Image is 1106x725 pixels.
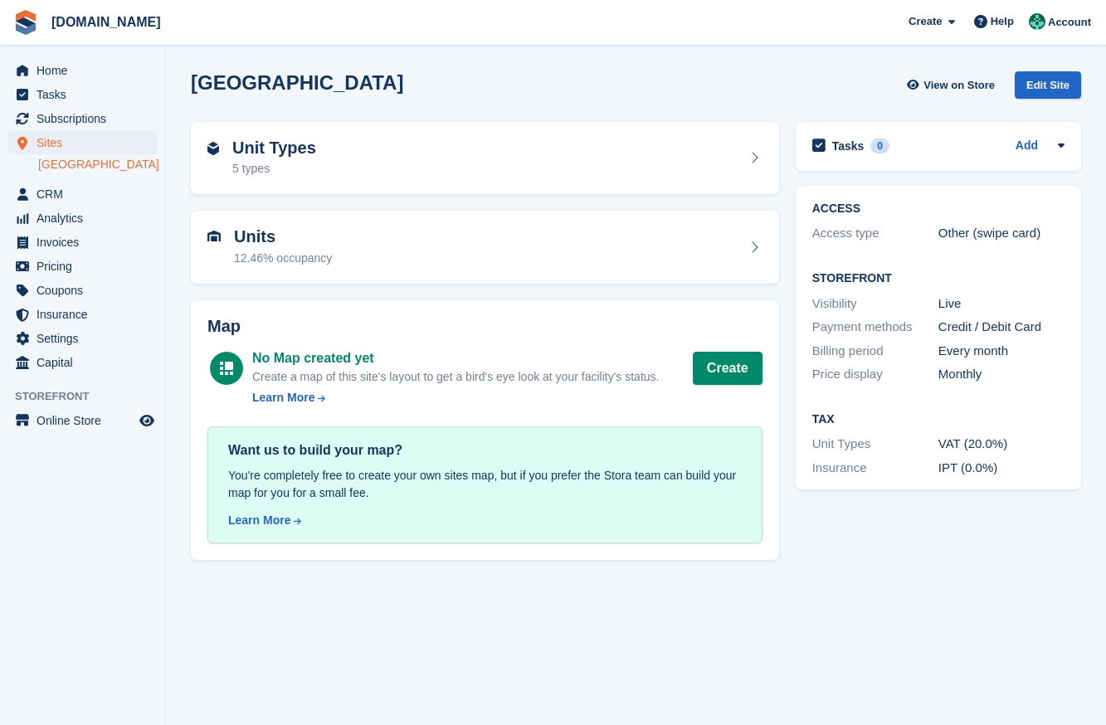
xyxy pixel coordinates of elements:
[812,342,938,361] div: Billing period
[8,182,157,206] a: menu
[37,409,136,432] span: Online Store
[37,131,136,154] span: Sites
[8,327,157,350] a: menu
[207,142,219,155] img: unit-type-icn-2b2737a686de81e16bb02015468b77c625bbabd49415b5ef34ead5e3b44a266d.svg
[252,368,659,386] div: Create a map of this site's layout to get a bird's eye look at your facility's status.
[232,160,316,178] div: 5 types
[191,122,779,195] a: Unit Types 5 types
[37,83,136,106] span: Tasks
[8,207,157,230] a: menu
[909,13,942,30] span: Create
[207,317,763,336] h2: Map
[1048,14,1091,31] span: Account
[938,459,1065,478] div: IPT (0.0%)
[832,139,865,153] h2: Tasks
[45,8,168,36] a: [DOMAIN_NAME]
[228,467,742,502] div: You're completely free to create your own sites map, but if you prefer the Stora team can build y...
[812,435,938,454] div: Unit Types
[38,157,157,173] a: [GEOGRAPHIC_DATA]
[693,352,763,385] button: Create
[234,250,332,267] div: 12.46% occupancy
[8,59,157,82] a: menu
[252,389,314,406] div: Learn More
[904,71,1001,99] a: View on Store
[812,413,1065,426] h2: Tax
[252,389,659,406] a: Learn More
[232,139,316,158] h2: Unit Types
[228,512,290,529] div: Learn More
[13,10,38,35] img: stora-icon-8386f47178a22dfd0bd8f6a31ec36ba5ce8667c1dd55bd0f319d3a0aa187defe.svg
[8,255,157,278] a: menu
[234,227,332,246] h2: Units
[938,294,1065,314] div: Live
[938,365,1065,384] div: Monthly
[191,71,403,94] h2: [GEOGRAPHIC_DATA]
[1029,13,1045,30] img: Steven Kendall
[1016,137,1038,156] a: Add
[812,459,938,478] div: Insurance
[938,318,1065,337] div: Credit / Debit Card
[37,351,136,374] span: Capital
[220,362,233,375] img: map-icn-white-8b231986280072e83805622d3debb4903e2986e43859118e7b4002611c8ef794.svg
[37,327,136,350] span: Settings
[37,182,136,206] span: CRM
[812,318,938,337] div: Payment methods
[8,83,157,106] a: menu
[8,279,157,302] a: menu
[37,107,136,130] span: Subscriptions
[870,139,889,153] div: 0
[228,512,742,529] a: Learn More
[812,294,938,314] div: Visibility
[8,409,157,432] a: menu
[1015,71,1081,99] div: Edit Site
[37,255,136,278] span: Pricing
[15,388,165,405] span: Storefront
[8,107,157,130] a: menu
[812,202,1065,216] h2: ACCESS
[228,440,742,460] div: Want us to build your map?
[812,272,1065,285] h2: Storefront
[938,435,1065,454] div: VAT (20.0%)
[938,342,1065,361] div: Every month
[8,303,157,326] a: menu
[191,211,779,284] a: Units 12.46% occupancy
[8,351,157,374] a: menu
[252,348,659,368] div: No Map created yet
[8,131,157,154] a: menu
[812,365,938,384] div: Price display
[812,224,938,243] div: Access type
[37,207,136,230] span: Analytics
[991,13,1014,30] span: Help
[1015,71,1081,105] a: Edit Site
[37,59,136,82] span: Home
[37,231,136,254] span: Invoices
[923,77,995,94] span: View on Store
[8,231,157,254] a: menu
[37,303,136,326] span: Insurance
[938,224,1065,243] div: Other (swipe card)
[207,231,221,242] img: unit-icn-7be61d7bf1b0ce9d3e12c5938cc71ed9869f7b940bace4675aadf7bd6d80202e.svg
[137,411,157,431] a: Preview store
[37,279,136,302] span: Coupons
